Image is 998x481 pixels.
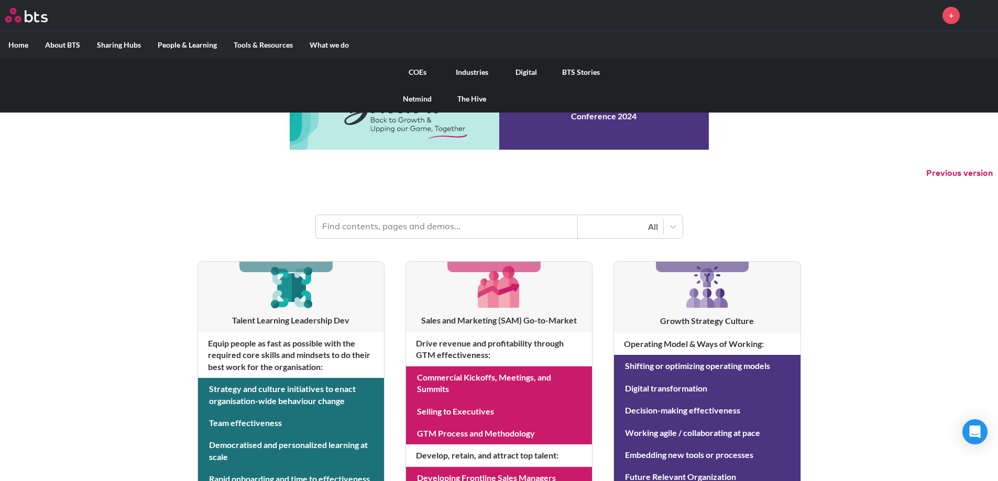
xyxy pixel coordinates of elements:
div: Open Intercom Messenger [962,419,988,444]
h4: Operating Model & Ways of Working : [614,333,800,355]
input: Find contents, pages and demos... [316,215,578,238]
a: Profile [968,3,993,28]
label: Sharing Hubs [89,31,149,59]
button: Previous version [926,167,993,179]
img: [object Object] [682,262,732,312]
h3: Talent Learning Leadership Dev [198,315,384,326]
div: All [583,221,658,232]
label: People & Learning [149,31,225,59]
a: Go home [5,8,67,23]
label: What we do [301,31,357,59]
h3: Growth Strategy Culture [614,315,800,327]
img: [object Object] [474,262,524,311]
h4: Drive revenue and profitability through GTM effectiveness : [406,332,592,366]
label: About BTS [37,31,89,59]
img: [object Object] [266,262,316,311]
h4: Equip people as fast as possible with the required core skills and mindsets to do their best work... [198,332,384,378]
label: Tools & Resources [225,31,301,59]
h4: Develop, retain, and attract top talent : [406,444,592,466]
h3: Sales and Marketing (SAM) Go-to-Market [406,315,592,326]
img: BTS Logo [5,8,48,23]
a: + [942,7,960,24]
img: Robin Clawson [968,3,993,28]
